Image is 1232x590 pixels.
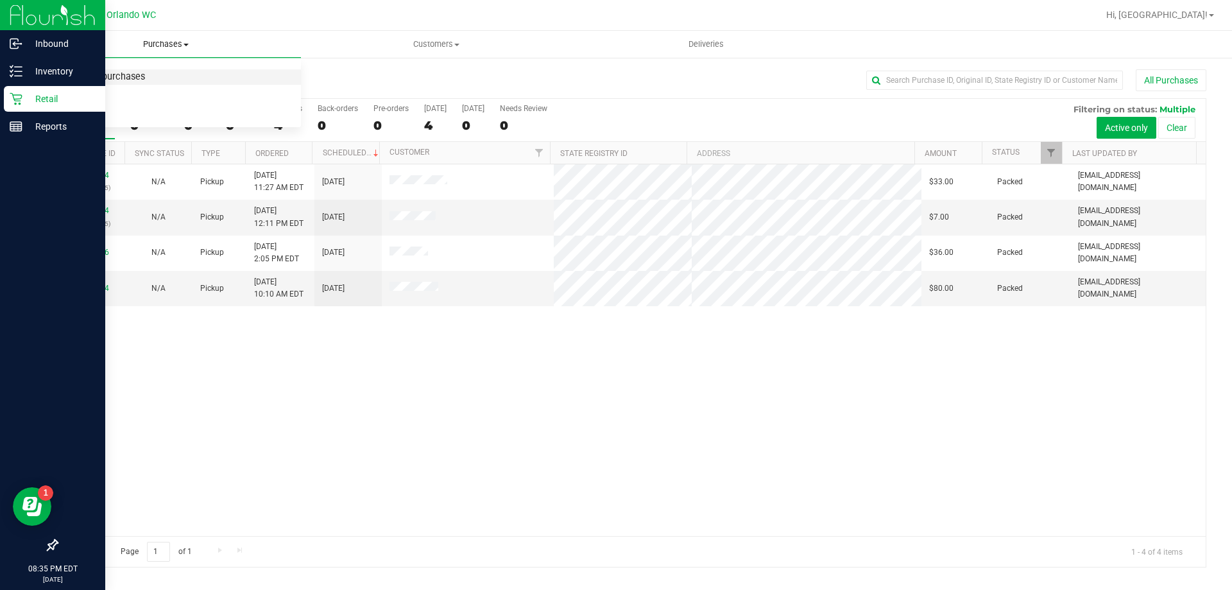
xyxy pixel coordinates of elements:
span: Page of 1 [110,542,202,562]
span: [EMAIL_ADDRESS][DOMAIN_NAME] [1078,241,1198,265]
a: Customers [301,31,571,58]
span: [DATE] 2:05 PM EDT [254,241,299,265]
p: Retail [22,91,99,107]
input: 1 [147,542,170,562]
a: Deliveries [571,31,841,58]
span: [EMAIL_ADDRESS][DOMAIN_NAME] [1078,169,1198,194]
input: Search Purchase ID, Original ID, State Registry ID or Customer Name... [866,71,1123,90]
a: Type [201,149,220,158]
inline-svg: Inbound [10,37,22,50]
a: Scheduled [323,148,381,157]
a: 12014624 [73,206,109,215]
span: Pickup [200,282,224,295]
a: Sync Status [135,149,184,158]
span: Packed [997,211,1023,223]
span: [DATE] 11:27 AM EDT [254,169,304,194]
inline-svg: Reports [10,120,22,133]
a: Filter [1041,142,1062,164]
a: 12015716 [73,248,109,257]
span: [DATE] [322,211,345,223]
a: State Registry ID [560,149,628,158]
inline-svg: Retail [10,92,22,105]
p: Inbound [22,36,99,51]
div: 4 [424,118,447,133]
iframe: Resource center [13,487,51,526]
a: Filter [529,142,550,164]
a: Ordered [255,149,289,158]
span: Not Applicable [151,177,166,186]
div: [DATE] [424,104,447,113]
div: Back-orders [318,104,358,113]
span: Multiple [1159,104,1195,114]
span: Not Applicable [151,213,166,221]
div: Pre-orders [373,104,409,113]
div: 0 [373,118,409,133]
span: Pickup [200,247,224,259]
inline-svg: Inventory [10,65,22,78]
span: Customers [302,39,570,50]
button: Clear [1158,117,1195,139]
div: Needs Review [500,104,547,113]
a: 12014104 [73,171,109,180]
p: [DATE] [6,575,99,584]
a: Status [992,148,1020,157]
a: Last Updated By [1072,149,1137,158]
div: 0 [500,118,547,133]
span: Pickup [200,211,224,223]
span: $80.00 [929,282,954,295]
span: Filtering on status: [1074,104,1157,114]
a: Purchases Summary of purchases Fulfillment All purchases [31,31,301,58]
span: $7.00 [929,211,949,223]
button: N/A [151,247,166,259]
iframe: Resource center unread badge [38,485,53,501]
span: 1 - 4 of 4 items [1121,542,1193,561]
span: [DATE] 10:10 AM EDT [254,276,304,300]
a: Customer [389,148,429,157]
span: Deliveries [671,39,741,50]
span: Pickup [200,176,224,188]
span: Orlando WC [107,10,156,21]
span: Packed [997,247,1023,259]
button: N/A [151,282,166,295]
span: [DATE] [322,247,345,259]
p: 08:35 PM EDT [6,563,99,575]
a: Amount [925,149,957,158]
button: N/A [151,176,166,188]
p: Inventory [22,64,99,79]
span: $33.00 [929,176,954,188]
span: [DATE] [322,176,345,188]
th: Address [687,142,914,164]
span: [EMAIL_ADDRESS][DOMAIN_NAME] [1078,276,1198,300]
span: $36.00 [929,247,954,259]
span: [EMAIL_ADDRESS][DOMAIN_NAME] [1078,205,1198,229]
p: Reports [22,119,99,134]
span: Not Applicable [151,284,166,293]
span: Hi, [GEOGRAPHIC_DATA]! [1106,10,1208,20]
span: Packed [997,282,1023,295]
button: All Purchases [1136,69,1206,91]
span: Not Applicable [151,248,166,257]
div: 0 [318,118,358,133]
span: Purchases [31,39,301,50]
button: N/A [151,211,166,223]
button: Active only [1097,117,1156,139]
div: [DATE] [462,104,484,113]
span: [DATE] 12:11 PM EDT [254,205,304,229]
span: [DATE] [322,282,345,295]
div: 0 [462,118,484,133]
a: 12013534 [73,284,109,293]
span: Packed [997,176,1023,188]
